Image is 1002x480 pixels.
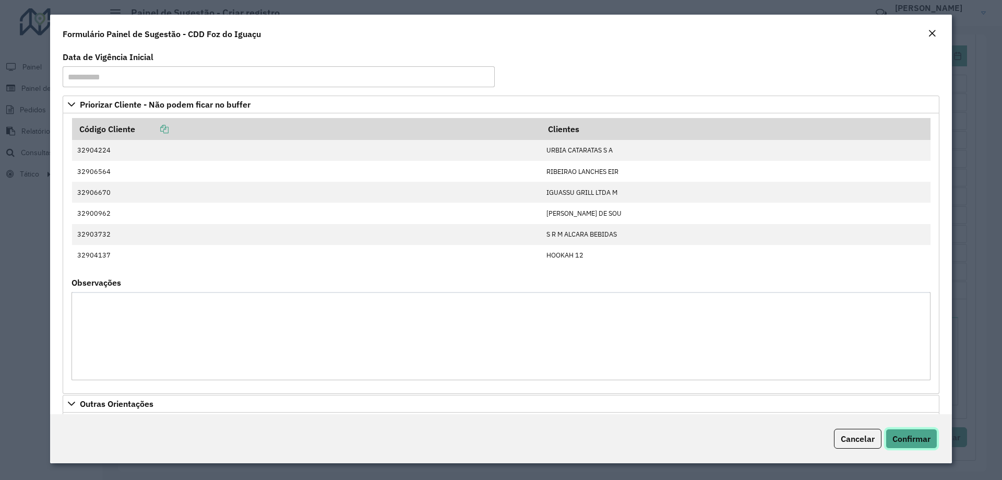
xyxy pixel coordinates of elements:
td: 32904137 [72,245,541,266]
td: S R M ALCARA BEBIDAS [541,224,931,245]
em: Fechar [928,29,936,38]
span: Confirmar [892,434,931,444]
a: Outras Orientações [63,395,939,413]
td: [PERSON_NAME] DE SOU [541,203,931,224]
div: Priorizar Cliente - Não podem ficar no buffer [63,113,939,394]
span: Cancelar [841,434,875,444]
button: Close [925,27,939,41]
td: URBIA CATARATAS S A [541,140,931,161]
a: Copiar [135,124,169,134]
td: 32906564 [72,161,541,182]
span: Priorizar Cliente - Não podem ficar no buffer [80,100,250,109]
td: 32906670 [72,182,541,203]
button: Cancelar [834,429,881,449]
td: 32900962 [72,203,541,224]
td: IGUASSU GRILL LTDA M [541,182,931,203]
th: Código Cliente [72,118,541,140]
a: Priorizar Cliente - Não podem ficar no buffer [63,96,939,113]
span: Outras Orientações [80,400,153,408]
h4: Formulário Painel de Sugestão - CDD Foz do Iguaçu [63,28,261,40]
td: 32903732 [72,224,541,245]
th: Clientes [541,118,931,140]
button: Confirmar [886,429,937,449]
label: Observações [71,276,121,289]
label: Data de Vigência Inicial [63,51,153,63]
td: HOOKAH 12 [541,245,931,266]
td: 32904224 [72,140,541,161]
td: RIBEIRAO LANCHES EIR [541,161,931,182]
